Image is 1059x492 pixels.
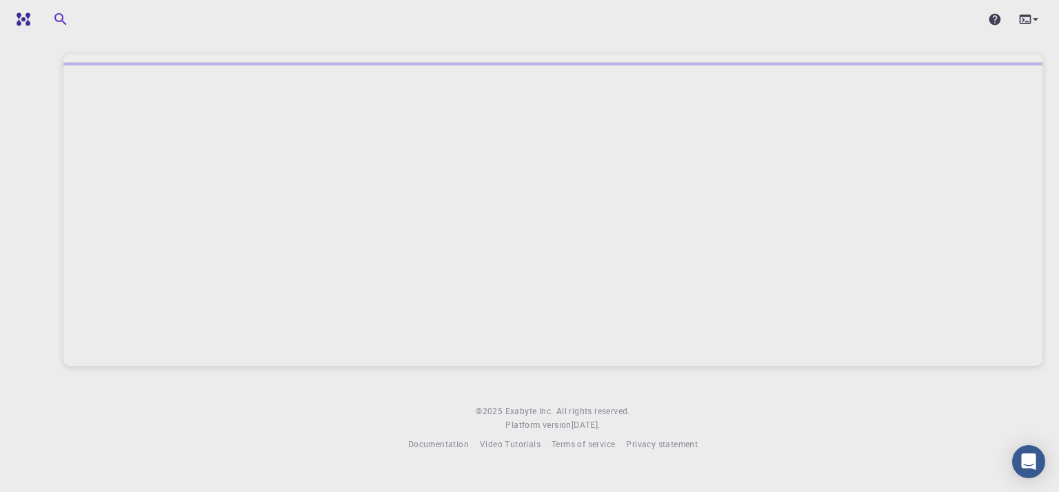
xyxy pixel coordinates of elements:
span: All rights reserved. [556,404,630,418]
a: Documentation [408,438,469,451]
span: Privacy statement [626,438,698,449]
a: Exabyte Inc. [505,404,554,418]
img: logo [11,12,30,26]
span: © 2025 [476,404,505,418]
span: Video Tutorials [480,438,541,449]
span: [DATE] . [572,419,601,430]
a: [DATE]. [572,418,601,432]
span: Terms of service [552,438,615,449]
a: Terms of service [552,438,615,451]
a: Video Tutorials [480,438,541,451]
a: Privacy statement [626,438,698,451]
span: Documentation [408,438,469,449]
span: Exabyte Inc. [505,405,554,416]
div: Open Intercom Messenger [1012,445,1045,478]
span: Platform version [505,418,571,432]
